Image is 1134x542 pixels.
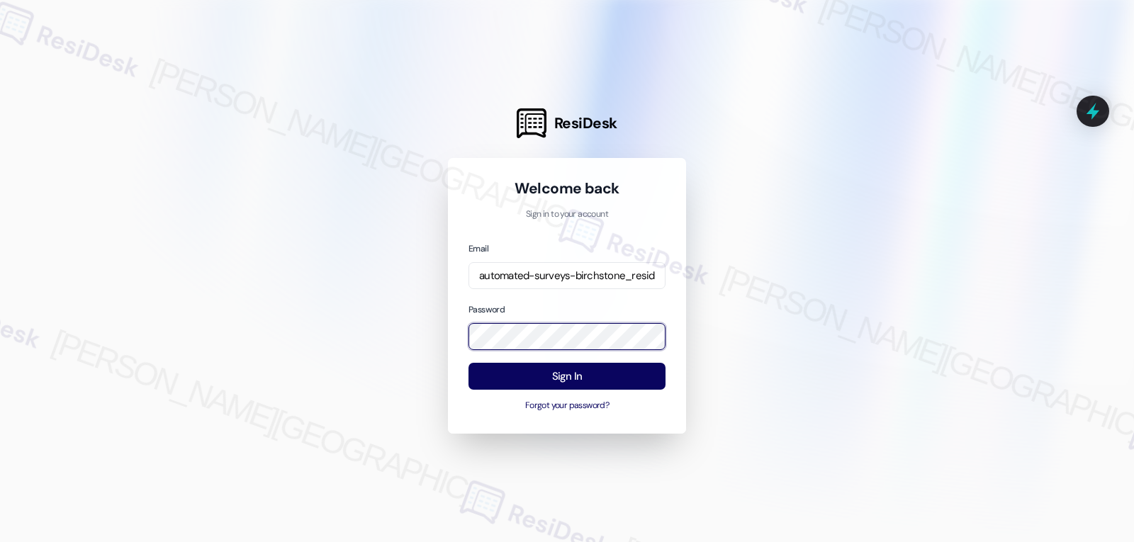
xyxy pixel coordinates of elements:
label: Email [468,243,488,254]
span: ResiDesk [554,113,617,133]
label: Password [468,304,505,315]
button: Sign In [468,363,666,390]
input: name@example.com [468,262,666,290]
img: ResiDesk Logo [517,108,546,138]
button: Forgot your password? [468,400,666,412]
h1: Welcome back [468,179,666,198]
p: Sign in to your account [468,208,666,221]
